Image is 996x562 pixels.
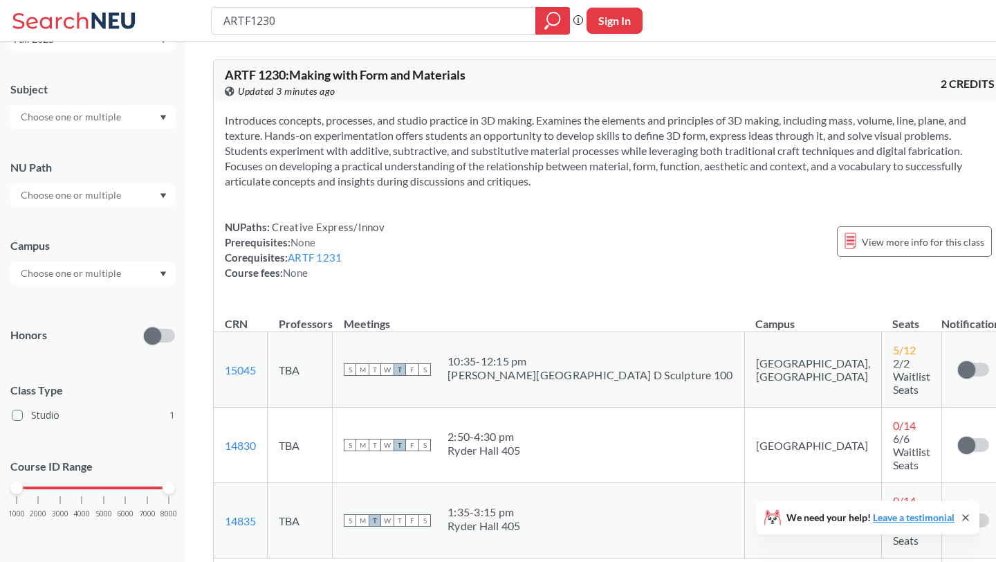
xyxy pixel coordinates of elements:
[225,514,256,527] a: 14835
[448,444,521,457] div: Ryder Hall 405
[238,84,335,99] span: Updated 3 minutes ago
[160,115,167,120] svg: Dropdown arrow
[744,302,881,332] th: Campus
[356,439,369,451] span: M
[381,514,394,527] span: W
[587,8,643,34] button: Sign In
[406,439,418,451] span: F
[73,510,90,518] span: 4000
[225,363,256,377] a: 15045
[893,419,916,432] span: 0 / 14
[268,483,333,559] td: TBA
[941,76,995,91] span: 2 CREDITS
[95,510,112,518] span: 5000
[356,514,369,527] span: M
[418,439,431,451] span: S
[786,513,954,523] span: We need your help!
[744,332,881,408] td: [GEOGRAPHIC_DATA], [GEOGRAPHIC_DATA]
[160,271,167,277] svg: Dropdown arrow
[744,483,881,559] td: [GEOGRAPHIC_DATA]
[862,233,984,251] span: View more info for this class
[169,408,175,423] span: 1
[288,251,342,264] a: ARTF 1231
[14,187,130,203] input: Choose one or multiple
[344,514,356,527] span: S
[893,343,916,356] span: 5 / 12
[139,510,156,518] span: 7000
[394,514,406,527] span: T
[10,262,175,285] div: Dropdown arrow
[381,439,394,451] span: W
[12,406,175,424] label: Studio
[268,408,333,483] td: TBA
[394,439,406,451] span: T
[10,82,175,97] div: Subject
[381,363,394,376] span: W
[14,109,130,125] input: Choose one or multiple
[448,519,521,533] div: Ryder Hall 405
[222,9,526,33] input: Class, professor, course number, "phrase"
[10,183,175,207] div: Dropdown arrow
[225,219,385,280] div: NUPaths: Prerequisites: Corequisites: Course fees:
[448,430,521,444] div: 2:50 - 4:30 pm
[8,510,25,518] span: 1000
[448,505,521,519] div: 1:35 - 3:15 pm
[270,221,385,233] span: Creative Express/Innov
[225,67,465,82] span: ARTF 1230 : Making with Form and Materials
[535,7,570,35] div: magnifying glass
[893,356,930,396] span: 2/2 Waitlist Seats
[52,510,68,518] span: 3000
[225,113,995,189] section: Introduces concepts, processes, and studio practice in 3D making. Examines the elements and princ...
[117,510,133,518] span: 6000
[344,363,356,376] span: S
[10,238,175,253] div: Campus
[10,383,175,398] span: Class Type
[418,514,431,527] span: S
[290,236,315,248] span: None
[268,332,333,408] td: TBA
[893,494,916,507] span: 0 / 14
[14,265,130,282] input: Choose one or multiple
[744,408,881,483] td: [GEOGRAPHIC_DATA]
[10,459,175,475] p: Course ID Range
[10,327,47,343] p: Honors
[448,354,733,368] div: 10:35 - 12:15 pm
[448,368,733,382] div: [PERSON_NAME][GEOGRAPHIC_DATA] D Sculpture 100
[873,511,954,523] a: Leave a testimonial
[394,363,406,376] span: T
[418,363,431,376] span: S
[344,439,356,451] span: S
[10,105,175,129] div: Dropdown arrow
[406,514,418,527] span: F
[160,193,167,199] svg: Dropdown arrow
[369,439,381,451] span: T
[225,439,256,452] a: 14830
[881,302,941,332] th: Seats
[369,514,381,527] span: T
[30,510,46,518] span: 2000
[160,510,177,518] span: 8000
[268,302,333,332] th: Professors
[406,363,418,376] span: F
[369,363,381,376] span: T
[283,266,308,279] span: None
[10,160,175,175] div: NU Path
[333,302,745,332] th: Meetings
[544,11,561,30] svg: magnifying glass
[893,432,930,471] span: 6/6 Waitlist Seats
[356,363,369,376] span: M
[225,316,248,332] div: CRN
